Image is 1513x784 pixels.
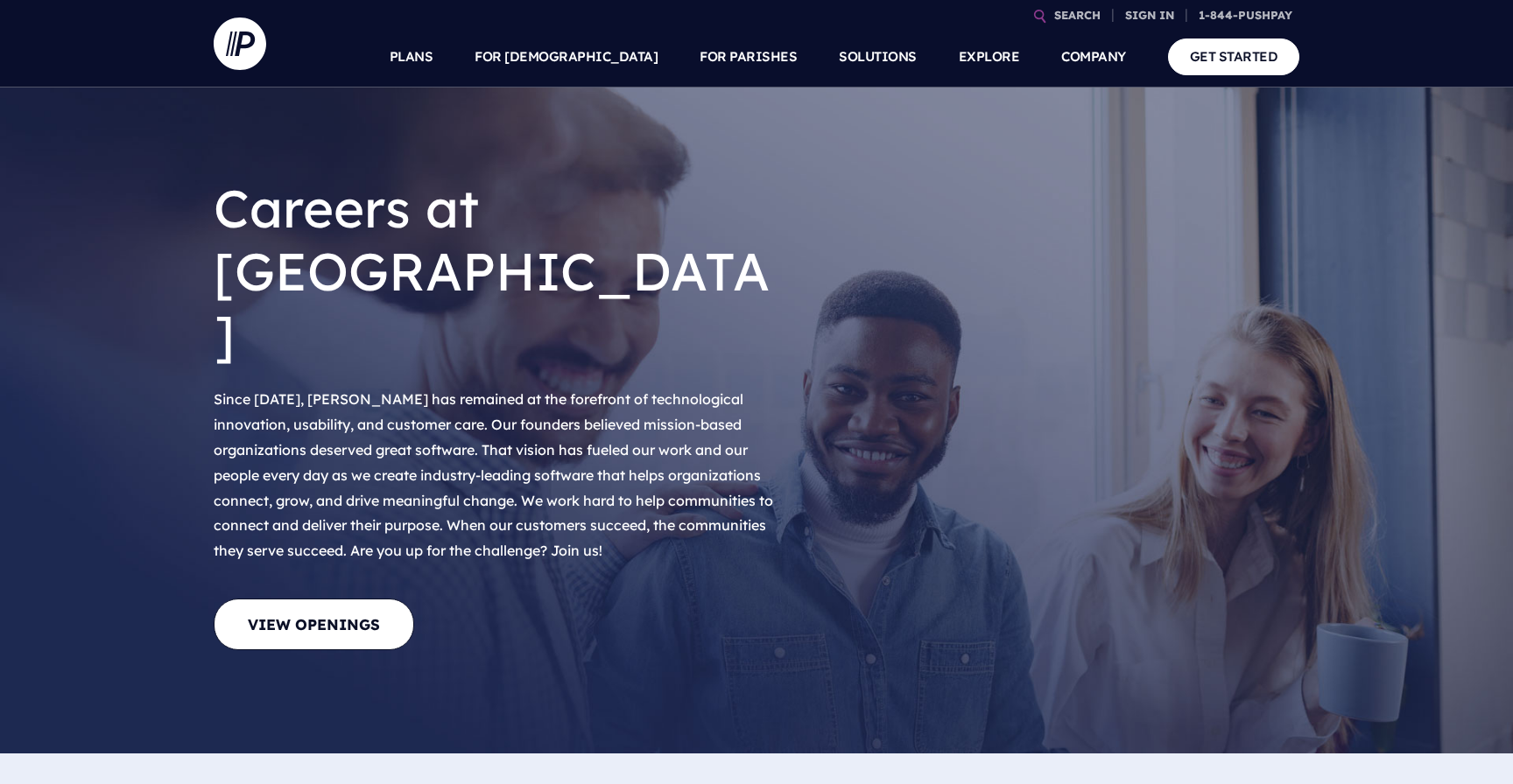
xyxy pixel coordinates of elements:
[214,390,773,559] span: Since [DATE], [PERSON_NAME] has remained at the forefront of technological innovation, usability,...
[839,26,917,87] a: SOLUTIONS
[475,26,658,87] a: FOR [DEMOGRAPHIC_DATA]
[1168,38,1300,74] a: GET STARTED
[1061,26,1126,87] a: COMPANY
[214,163,783,380] h1: Careers at [GEOGRAPHIC_DATA]
[959,26,1020,87] a: EXPLORE
[390,26,433,87] a: PLANS
[700,26,797,87] a: FOR PARISHES
[214,598,414,650] a: View Openings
